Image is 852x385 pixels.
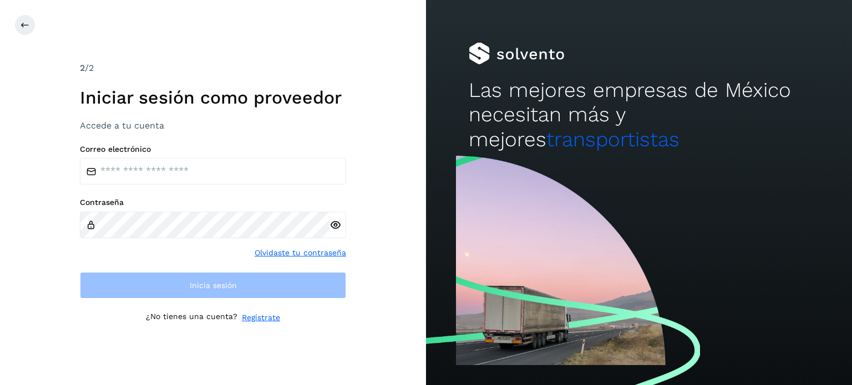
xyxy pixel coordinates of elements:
[80,120,346,131] h3: Accede a tu cuenta
[80,272,346,299] button: Inicia sesión
[80,87,346,108] h1: Iniciar sesión como proveedor
[80,63,85,73] span: 2
[469,78,809,152] h2: Las mejores empresas de México necesitan más y mejores
[146,312,237,324] p: ¿No tienes una cuenta?
[255,247,346,259] a: Olvidaste tu contraseña
[190,281,237,289] span: Inicia sesión
[242,312,280,324] a: Regístrate
[80,145,346,154] label: Correo electrónico
[546,127,679,151] span: transportistas
[80,198,346,207] label: Contraseña
[80,61,346,75] div: /2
